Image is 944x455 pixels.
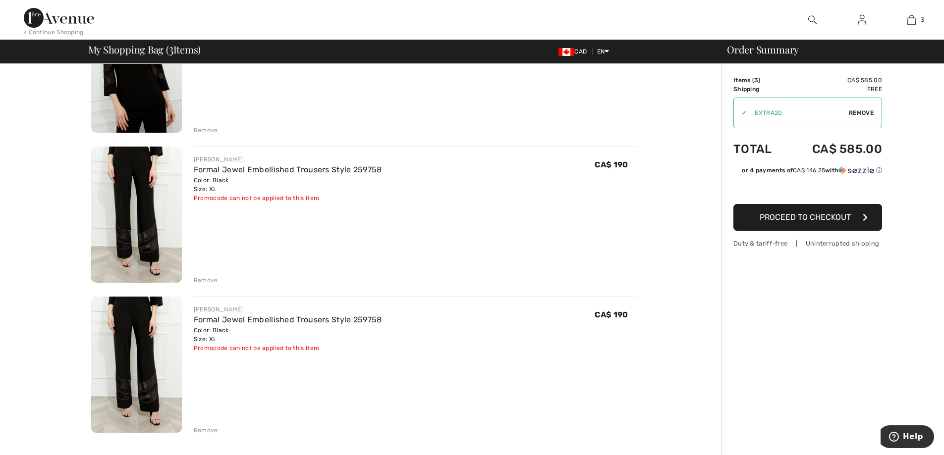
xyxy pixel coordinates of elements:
td: Shipping [733,85,786,94]
img: My Bag [907,14,916,26]
img: search the website [808,14,817,26]
div: Color: Black Size: XL [194,176,382,194]
td: Items ( ) [733,76,786,85]
img: 1ère Avenue [24,8,94,28]
iframe: Opens a widget where you can find more information [881,425,934,450]
span: 3 [921,15,924,24]
img: Formal Jewel Embellished Trousers Style 259758 [91,147,182,283]
span: CA$ 190 [595,310,628,319]
td: Free [786,85,882,94]
a: 3 [887,14,936,26]
iframe: PayPal-paypal [733,178,882,201]
button: Proceed to Checkout [733,204,882,231]
span: CAD [558,48,591,55]
div: Remove [194,276,218,285]
div: Remove [194,126,218,135]
img: My Info [858,14,866,26]
td: Total [733,132,786,166]
div: [PERSON_NAME] [194,155,382,164]
img: Canadian Dollar [558,48,574,56]
div: < Continue Shopping [24,28,84,37]
div: Promocode can not be applied to this item [194,344,382,353]
span: CA$ 190 [595,160,628,169]
img: Formal Jewel Embellished Trousers Style 259758 [91,297,182,433]
img: Sezzle [838,166,874,175]
a: Sign In [850,14,874,26]
div: Duty & tariff-free | Uninterrupted shipping [733,239,882,248]
div: or 4 payments ofCA$ 146.25withSezzle Click to learn more about Sezzle [733,166,882,178]
div: [PERSON_NAME] [194,305,382,314]
td: CA$ 585.00 [786,132,882,166]
span: Remove [849,108,874,117]
div: or 4 payments of with [742,166,882,175]
span: My Shopping Bag ( Items) [88,45,201,54]
span: Proceed to Checkout [760,212,851,222]
td: CA$ 585.00 [786,76,882,85]
input: Promo code [747,98,849,128]
span: EN [597,48,610,55]
a: Formal Jewel Embellished Trousers Style 259758 [194,165,382,174]
div: ✔ [734,108,747,117]
span: 3 [754,77,758,84]
span: 3 [169,42,173,55]
div: Order Summary [715,45,938,54]
a: Formal Jewel Embellished Trousers Style 259758 [194,315,382,324]
div: Promocode can not be applied to this item [194,194,382,202]
span: CA$ 146.25 [793,167,825,174]
div: Color: Black Size: XL [194,326,382,344]
div: Remove [194,426,218,435]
